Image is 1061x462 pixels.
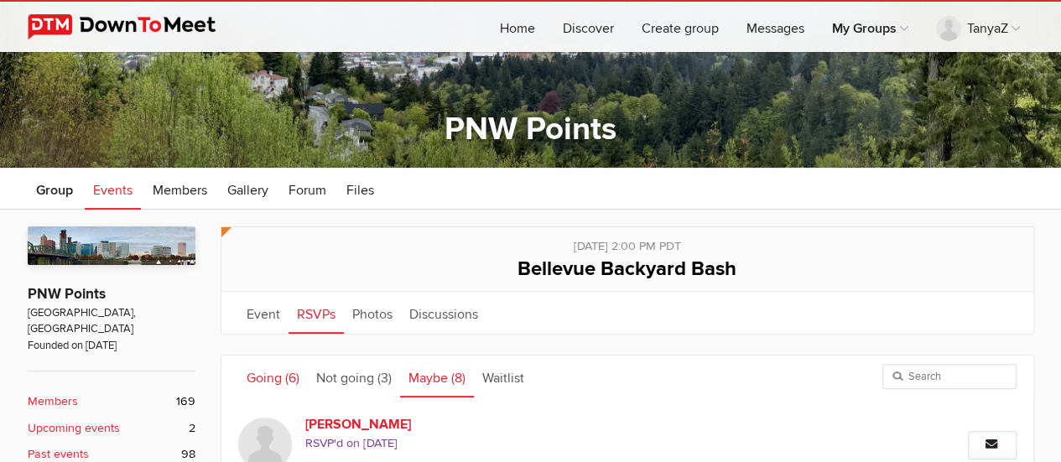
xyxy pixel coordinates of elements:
[289,182,326,199] span: Forum
[238,292,289,334] a: Event
[882,364,1017,389] input: Search
[377,370,392,387] span: (3)
[338,168,382,210] a: Files
[28,419,195,438] a: Upcoming events 2
[28,14,242,39] img: DownToMeet
[401,292,486,334] a: Discussions
[733,2,818,52] a: Messages
[144,168,216,210] a: Members
[285,370,299,387] span: (6)
[28,392,78,411] b: Members
[363,436,398,450] i: [DATE]
[85,168,141,210] a: Events
[219,168,277,210] a: Gallery
[819,2,922,52] a: My Groups
[28,305,195,338] span: [GEOGRAPHIC_DATA], [GEOGRAPHIC_DATA]
[517,257,736,281] span: Bellevue Backyard Bash
[28,419,120,438] b: Upcoming events
[923,2,1033,52] a: TanyaZ
[227,182,268,199] span: Gallery
[93,182,133,199] span: Events
[28,392,195,411] a: Members 169
[176,392,195,411] span: 169
[549,2,627,52] a: Discover
[305,414,592,434] a: [PERSON_NAME]
[280,168,335,210] a: Forum
[189,419,195,438] span: 2
[628,2,732,52] a: Create group
[308,356,400,397] a: Not going (3)
[451,370,465,387] span: (8)
[305,434,783,453] span: RSVP'd on
[36,182,73,199] span: Group
[445,110,616,148] a: PNW Points
[486,2,549,52] a: Home
[289,292,344,334] a: RSVPs
[153,182,207,199] span: Members
[474,356,533,397] a: Waitlist
[28,168,81,210] a: Group
[346,182,374,199] span: Files
[28,338,195,354] span: Founded on [DATE]
[238,227,1017,256] div: [DATE] 2:00 PM PDT
[400,356,474,397] a: Maybe (8)
[28,285,106,303] a: PNW Points
[344,292,401,334] a: Photos
[238,356,308,397] a: Going (6)
[28,226,195,265] img: PNW Points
